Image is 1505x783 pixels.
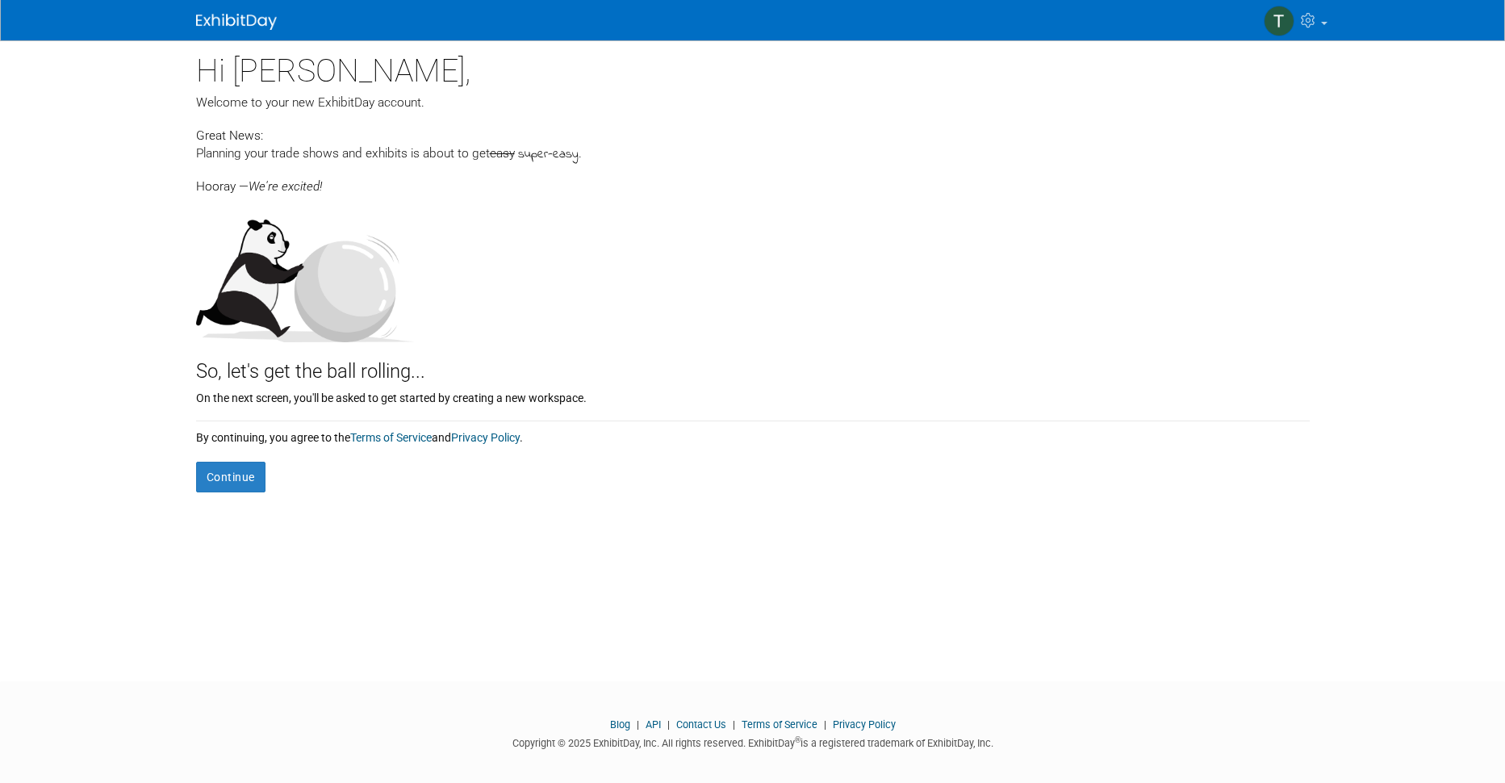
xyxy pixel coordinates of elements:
[742,718,817,731] a: Terms of Service
[196,14,277,30] img: ExhibitDay
[196,462,265,492] button: Continue
[249,179,322,194] span: We're excited!
[196,40,1310,94] div: Hi [PERSON_NAME],
[451,431,520,444] a: Privacy Policy
[646,718,661,731] a: API
[490,146,515,161] span: easy
[196,126,1310,144] div: Great News:
[196,164,1310,195] div: Hooray —
[196,203,414,342] img: Let's get the ball rolling
[795,735,801,744] sup: ®
[820,718,830,731] span: |
[196,94,1310,111] div: Welcome to your new ExhibitDay account.
[196,144,1310,164] div: Planning your trade shows and exhibits is about to get .
[350,431,432,444] a: Terms of Service
[1264,6,1294,36] img: tobias johansson
[833,718,896,731] a: Privacy Policy
[676,718,726,731] a: Contact Us
[518,145,579,164] span: super-easy
[196,386,1310,406] div: On the next screen, you'll be asked to get started by creating a new workspace.
[729,718,739,731] span: |
[633,718,643,731] span: |
[610,718,630,731] a: Blog
[196,342,1310,386] div: So, let's get the ball rolling...
[663,718,674,731] span: |
[196,421,1310,446] div: By continuing, you agree to the and .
